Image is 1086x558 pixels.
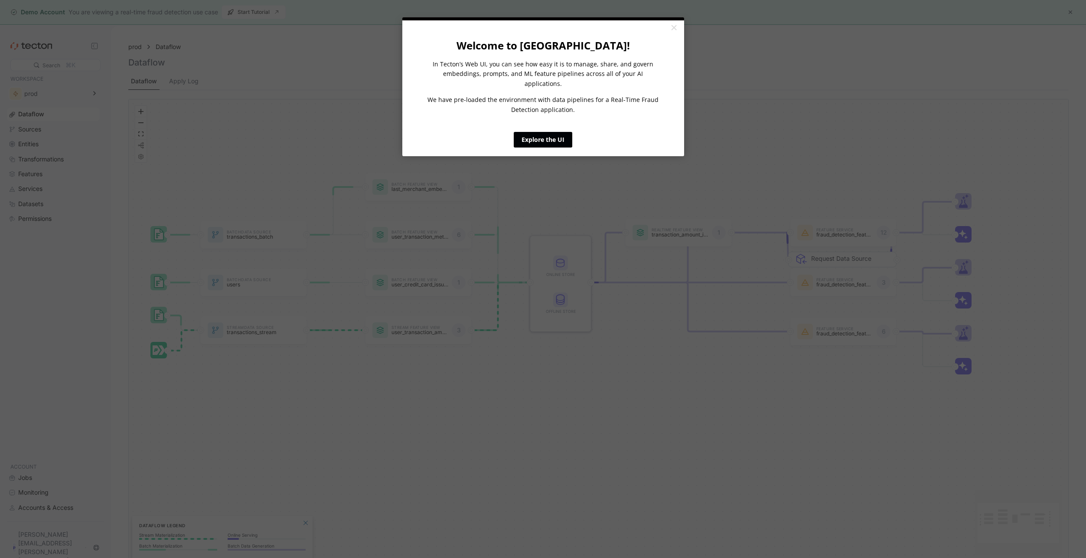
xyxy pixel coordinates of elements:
[666,20,682,36] a: Close modal
[426,95,661,115] p: We have pre-loaded the environment with data pipelines for a Real-Time Fraud Detection application.
[457,38,630,53] strong: Welcome to [GEOGRAPHIC_DATA]!
[514,132,572,148] a: Explore the UI
[426,59,661,89] p: In Tecton’s Web UI, you can see how easy it is to manage, share, and govern embeddings, prompts, ...
[402,17,684,20] div: current step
